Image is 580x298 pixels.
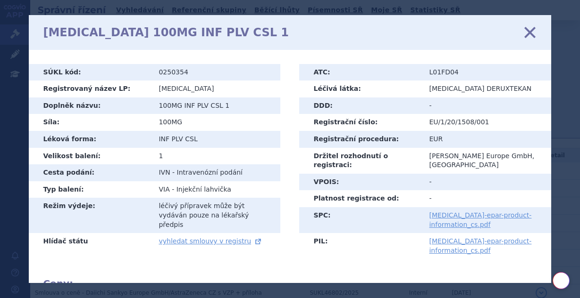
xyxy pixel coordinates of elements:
[429,237,531,254] a: [MEDICAL_DATA]-epar-product-information_cs.pdf
[422,174,551,191] td: -
[151,198,280,233] td: léčivý přípravek může být vydáván pouze na lékařský předpis
[523,25,537,40] a: zavřít
[151,131,280,148] td: INF PLV CSL
[299,114,422,131] th: Registrační číslo:
[299,148,422,174] th: Držitel rozhodnutí o registraci:
[29,233,151,250] th: Hlídač státu
[299,81,422,97] th: Léčivá látka:
[29,148,151,165] th: Velikost balení:
[422,114,551,131] td: EU/1/20/1508/001
[172,185,174,193] span: -
[29,198,151,233] th: Režim výdeje:
[159,185,169,193] span: VIA
[299,131,422,148] th: Registrační procedura:
[159,169,170,176] span: IVN
[299,207,422,233] th: SPC:
[151,97,280,114] td: 100MG INF PLV CSL 1
[422,148,551,174] td: [PERSON_NAME] Europe GmbH, [GEOGRAPHIC_DATA]
[29,181,151,198] th: Typ balení:
[29,164,151,181] th: Cesta podání:
[151,64,280,81] td: 0250354
[151,81,280,97] td: [MEDICAL_DATA]
[177,185,231,193] span: Injekční lahvička
[43,26,289,40] h1: [MEDICAL_DATA] 100MG INF PLV CSL 1
[29,131,151,148] th: Léková forma:
[299,233,422,259] th: PIL:
[299,174,422,191] th: VPOIS:
[29,97,151,114] th: Doplněk názvu:
[299,64,422,81] th: ATC:
[29,114,151,131] th: Síla:
[422,81,551,97] td: [MEDICAL_DATA] DERUXTEKAN
[159,237,251,245] span: vyhledat smlouvy v registru
[422,64,551,81] td: L01FD04
[159,237,262,245] a: vyhledat smlouvy v registru
[29,64,151,81] th: SÚKL kód:
[299,97,422,114] th: DDD:
[43,278,537,289] h2: Ceny:
[151,114,280,131] td: 100MG
[422,97,551,114] td: -
[422,190,551,207] td: -
[29,81,151,97] th: Registrovaný název LP:
[177,169,243,176] span: Intravenózní podání
[172,169,175,176] span: -
[429,211,531,228] a: [MEDICAL_DATA]-epar-product-information_cs.pdf
[299,190,422,207] th: Platnost registrace od:
[422,131,551,148] td: EUR
[151,148,280,165] td: 1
